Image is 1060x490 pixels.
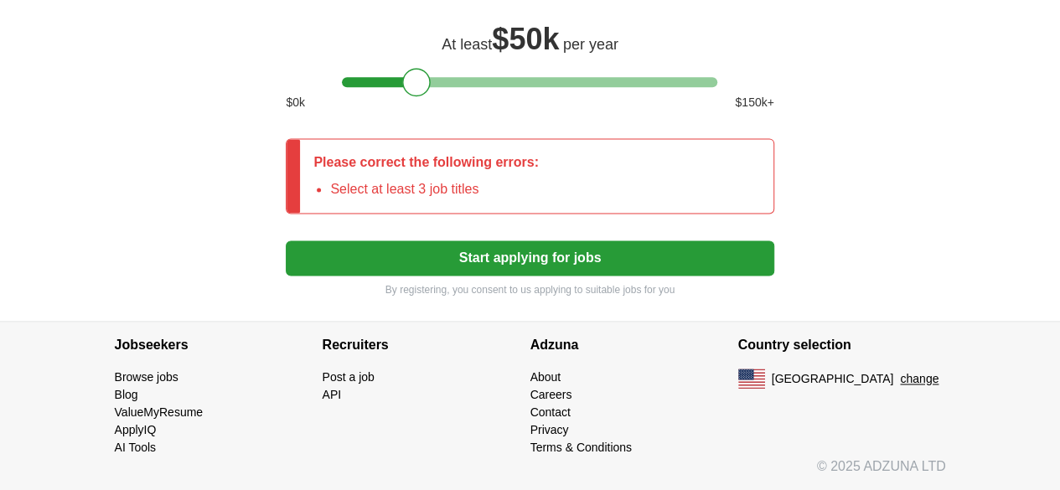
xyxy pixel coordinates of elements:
p: By registering, you consent to us applying to suitable jobs for you [286,282,773,297]
img: US flag [738,369,765,389]
a: Terms & Conditions [530,441,632,454]
a: Careers [530,388,572,401]
h4: Country selection [738,322,946,369]
span: [GEOGRAPHIC_DATA] [772,370,894,388]
button: Start applying for jobs [286,240,773,276]
span: $ 150 k+ [735,94,773,111]
a: ValueMyResume [115,405,204,419]
a: Blog [115,388,138,401]
button: change [900,370,938,388]
div: © 2025 ADZUNA LTD [101,456,959,490]
a: ApplyIQ [115,423,157,436]
a: Contact [530,405,571,419]
p: Please correct the following errors: [313,152,539,173]
a: Post a job [323,370,375,384]
a: Browse jobs [115,370,178,384]
span: At least [442,36,492,53]
a: About [530,370,561,384]
a: API [323,388,342,401]
span: $ 50k [492,22,559,56]
a: AI Tools [115,441,157,454]
li: Select at least 3 job titles [330,179,539,199]
a: Privacy [530,423,569,436]
span: $ 0 k [286,94,305,111]
span: per year [563,36,618,53]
